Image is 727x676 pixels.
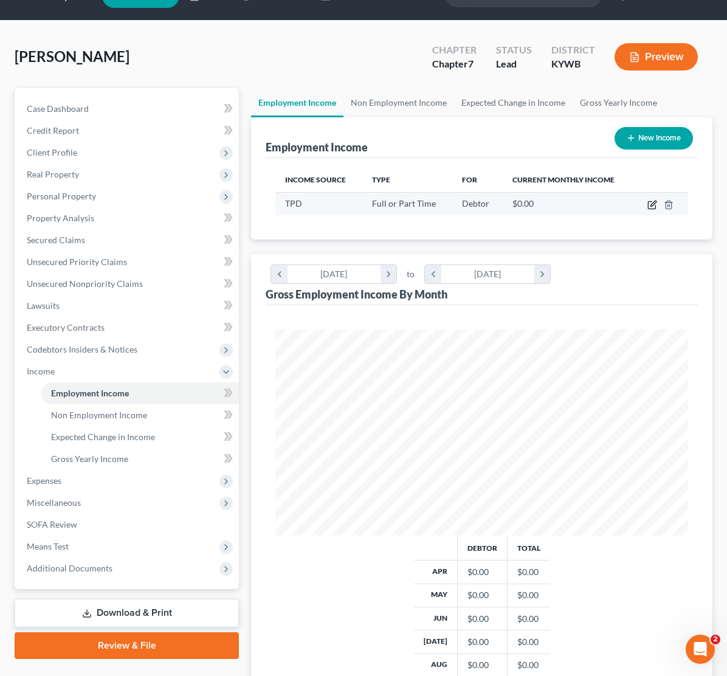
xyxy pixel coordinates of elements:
a: Case Dashboard [17,98,239,120]
span: [PERSON_NAME] [15,47,129,65]
div: $0.00 [467,589,497,601]
div: District [551,43,595,57]
span: Miscellaneous [27,497,81,508]
a: Download & Print [15,599,239,627]
span: Credit Report [27,125,79,136]
th: Debtor [457,536,507,560]
span: to [407,268,415,280]
span: Income [27,366,55,376]
th: [DATE] [414,630,458,654]
i: chevron_left [271,265,288,283]
a: Executory Contracts [17,317,239,339]
div: $0.00 [467,566,497,578]
a: Gross Yearly Income [41,448,239,470]
div: $0.00 [467,636,497,648]
span: Real Property [27,169,79,179]
span: Unsecured Nonpriority Claims [27,278,143,289]
span: Additional Documents [27,563,112,573]
span: 7 [468,58,474,69]
th: Apr [414,560,458,584]
span: Codebtors Insiders & Notices [27,344,137,354]
div: Gross Employment Income By Month [266,287,447,302]
span: Debtor [462,198,489,209]
th: Jun [414,607,458,630]
div: Chapter [432,57,477,71]
div: Chapter [432,43,477,57]
a: Non Employment Income [41,404,239,426]
td: $0.00 [507,607,550,630]
div: [DATE] [288,265,381,283]
span: Lawsuits [27,300,60,311]
span: For [462,175,477,184]
div: KYWB [551,57,595,71]
td: $0.00 [507,560,550,584]
a: Employment Income [41,382,239,404]
span: Income Source [285,175,346,184]
span: Employment Income [51,388,129,398]
a: Property Analysis [17,207,239,229]
span: Unsecured Priority Claims [27,257,127,267]
div: $0.00 [467,613,497,625]
div: [DATE] [441,265,534,283]
th: Total [507,536,550,560]
span: Full or Part Time [372,198,436,209]
button: Preview [615,43,698,71]
a: Non Employment Income [343,88,454,117]
div: Status [496,43,532,57]
div: Employment Income [266,140,368,154]
td: $0.00 [507,584,550,607]
span: SOFA Review [27,519,77,529]
a: Expected Change in Income [41,426,239,448]
span: 2 [711,635,720,644]
a: Unsecured Priority Claims [17,251,239,273]
a: Credit Report [17,120,239,142]
span: Executory Contracts [27,322,105,333]
a: Unsecured Nonpriority Claims [17,273,239,295]
a: Review & File [15,632,239,659]
iframe: Intercom live chat [686,635,715,664]
a: Lawsuits [17,295,239,317]
a: SOFA Review [17,514,239,536]
span: Property Analysis [27,213,94,223]
div: Lead [496,57,532,71]
span: Gross Yearly Income [51,454,128,464]
span: Expected Change in Income [51,432,155,442]
button: New Income [615,127,693,150]
i: chevron_right [534,265,551,283]
td: $0.00 [507,630,550,654]
span: Non Employment Income [51,410,147,420]
span: Expenses [27,475,61,486]
span: Means Test [27,541,69,551]
span: Current Monthly Income [512,175,615,184]
span: Case Dashboard [27,103,89,114]
span: Secured Claims [27,235,85,245]
div: $0.00 [467,659,497,671]
span: Type [372,175,390,184]
i: chevron_left [425,265,441,283]
a: Expected Change in Income [454,88,573,117]
span: TPD [285,198,302,209]
span: $0.00 [512,198,534,209]
a: Secured Claims [17,229,239,251]
span: Client Profile [27,147,77,157]
span: Personal Property [27,191,96,201]
a: Employment Income [251,88,343,117]
i: chevron_right [381,265,397,283]
a: Gross Yearly Income [573,88,664,117]
th: May [414,584,458,607]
